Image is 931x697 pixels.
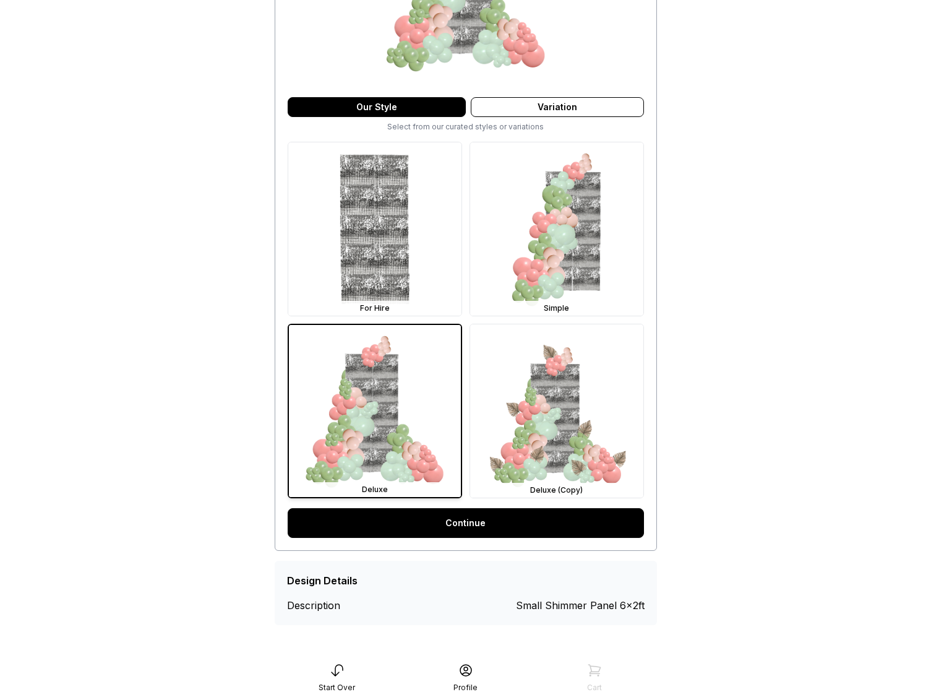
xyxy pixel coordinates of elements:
div: Profile [453,683,478,693]
div: Small Shimmer Panel 6x2ft [516,598,645,613]
div: Simple [473,303,641,313]
div: Description [287,598,377,613]
div: For Hire [291,303,459,313]
img: Simple [470,142,643,316]
img: Deluxe (Copy) [470,324,643,498]
img: Deluxe [289,325,461,497]
img: For Hire [288,142,461,316]
a: Continue [288,508,644,538]
div: Select from our curated styles or variations [288,122,644,132]
div: Variation [471,97,644,117]
div: Deluxe (Copy) [473,485,641,495]
div: Deluxe [291,485,458,495]
div: Our Style [288,97,466,117]
div: Cart [587,683,602,693]
div: Start Over [319,683,355,693]
div: Design Details [287,573,358,588]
